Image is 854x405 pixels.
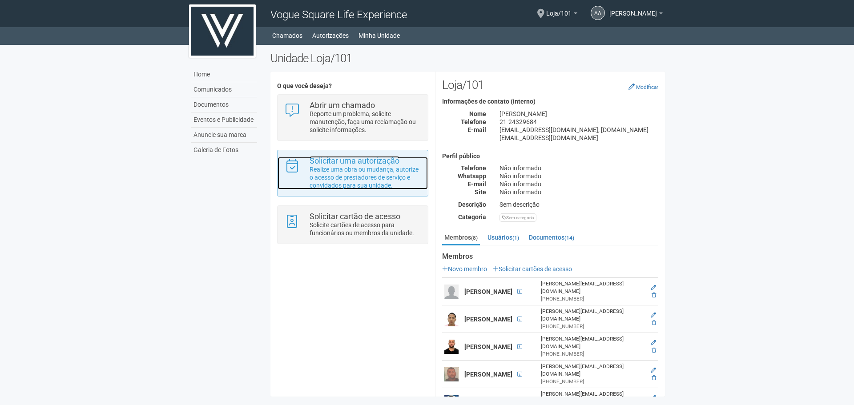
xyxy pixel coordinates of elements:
div: [PHONE_NUMBER] [541,323,642,330]
a: Documentos(14) [527,231,576,244]
a: Loja/101 [546,11,577,18]
p: Realize uma obra ou mudança, autorize o acesso de prestadores de serviço e convidados para sua un... [310,165,421,189]
strong: Telefone [461,164,486,172]
div: [PERSON_NAME][EMAIL_ADDRESS][DOMAIN_NAME] [541,280,642,295]
small: (1) [512,235,519,241]
a: Autorizações [312,29,349,42]
p: Solicite cartões de acesso para funcionários ou membros da unidade. [310,221,421,237]
a: Editar membro [651,367,656,373]
h4: O que você deseja? [277,83,428,89]
a: Novo membro [442,265,487,273]
div: Não informado [493,188,665,196]
h4: Informações de contato (interno) [442,98,658,105]
a: Membros(8) [442,231,480,245]
img: user.png [444,340,459,354]
div: Sem categoria [500,213,536,222]
a: Excluir membro [652,375,656,381]
a: Usuários(1) [485,231,521,244]
h4: Perfil público [442,153,658,160]
strong: Descrição [458,201,486,208]
strong: Categoria [458,213,486,221]
a: Galeria de Fotos [191,143,257,157]
a: [PERSON_NAME] [609,11,663,18]
a: Documentos [191,97,257,112]
span: Antonio Adolpho Souza [609,1,657,17]
a: Home [191,67,257,82]
strong: [PERSON_NAME] [464,343,512,350]
div: [PHONE_NUMBER] [541,350,642,358]
strong: Whatsapp [458,172,486,180]
a: Solicitar uma autorização Realize uma obra ou mudança, autorize o acesso de prestadores de serviç... [284,157,421,189]
div: 21-24329684 [493,118,665,126]
a: Anuncie sua marca [191,128,257,143]
a: Chamados [272,29,302,42]
strong: [PERSON_NAME] [464,371,512,378]
span: Loja/101 [546,1,572,17]
strong: E-mail [467,126,486,133]
a: Modificar [628,83,658,90]
a: Excluir membro [652,320,656,326]
small: (14) [564,235,574,241]
strong: Site [475,188,486,196]
a: AA [591,6,605,20]
a: Editar membro [651,395,656,401]
strong: Nome [469,110,486,117]
div: Não informado [493,180,665,188]
strong: E-mail [467,180,486,188]
a: Abrir um chamado Reporte um problema, solicite manutenção, faça uma reclamação ou solicite inform... [284,101,421,134]
div: [PERSON_NAME][EMAIL_ADDRESS][DOMAIN_NAME] [541,363,642,378]
div: Não informado [493,172,665,180]
strong: Membros [442,253,658,261]
a: Editar membro [651,312,656,318]
p: Reporte um problema, solicite manutenção, faça uma reclamação ou solicite informações. [310,110,421,134]
div: Sem descrição [493,200,665,209]
strong: Solicitar cartão de acesso [310,212,400,221]
div: Não informado [493,164,665,172]
div: [PHONE_NUMBER] [541,378,642,385]
img: user.png [444,285,459,299]
a: Editar membro [651,340,656,346]
strong: [PERSON_NAME] [464,316,512,323]
img: user.png [444,367,459,381]
img: logo.jpg [189,4,256,58]
small: Modificar [636,84,658,90]
strong: Telefone [461,118,486,125]
h2: Unidade Loja/101 [270,52,665,65]
div: [PERSON_NAME] [493,110,665,118]
strong: Abrir um chamado [310,100,375,110]
a: Minha Unidade [359,29,400,42]
a: Solicitar cartão de acesso Solicite cartões de acesso para funcionários ou membros da unidade. [284,213,421,237]
h2: Loja/101 [442,78,658,92]
strong: [PERSON_NAME] [464,288,512,295]
strong: Solicitar uma autorização [310,156,399,165]
a: Editar membro [651,285,656,291]
a: Eventos e Publicidade [191,112,257,128]
div: [PERSON_NAME][EMAIL_ADDRESS][DOMAIN_NAME] [541,335,642,350]
div: [PHONE_NUMBER] [541,295,642,303]
a: Excluir membro [652,347,656,353]
a: Excluir membro [652,292,656,298]
div: [PERSON_NAME][EMAIL_ADDRESS][DOMAIN_NAME] [541,308,642,323]
a: Comunicados [191,82,257,97]
small: (8) [471,235,478,241]
a: Solicitar cartões de acesso [493,265,572,273]
div: [EMAIL_ADDRESS][DOMAIN_NAME]; [DOMAIN_NAME][EMAIL_ADDRESS][DOMAIN_NAME] [493,126,665,142]
span: Vogue Square Life Experience [270,8,407,21]
img: user.png [444,312,459,326]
